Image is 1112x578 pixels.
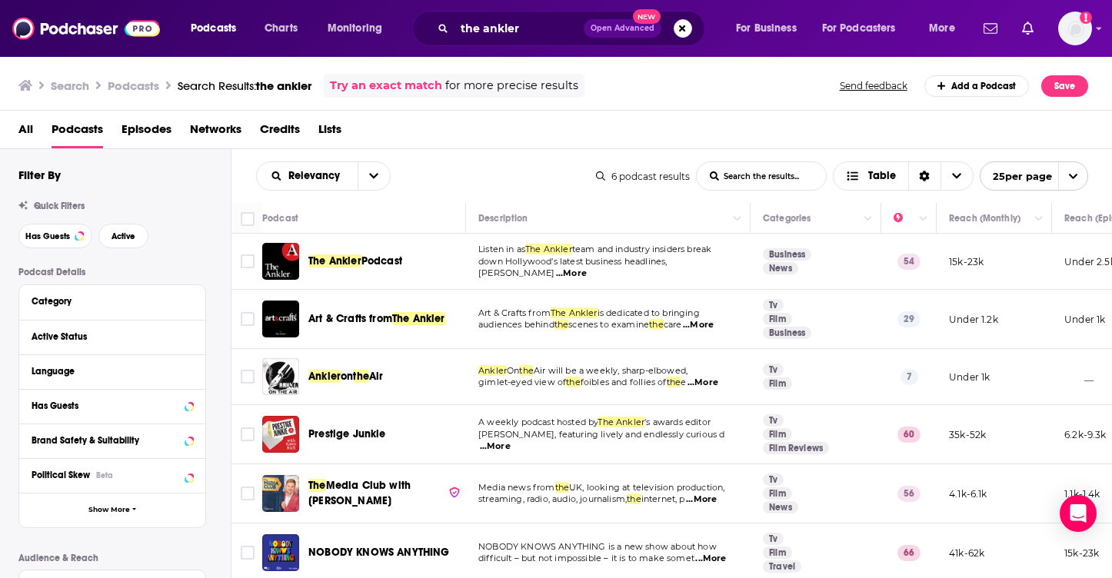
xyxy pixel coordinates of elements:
[736,18,797,39] span: For Business
[507,365,519,376] span: On
[318,117,341,148] a: Lists
[12,14,160,43] a: Podchaser - Follow, Share and Rate Podcasts
[32,435,180,446] div: Brand Safety & Suitability
[763,501,798,513] a: News
[18,553,206,563] p: Audience & Reach
[763,364,784,376] a: Tv
[308,479,411,507] span: Media Club with [PERSON_NAME]
[949,370,990,384] p: Under 1k
[664,319,682,330] span: care
[763,560,801,573] a: Travel
[556,267,587,280] span: ...More
[1058,12,1092,45] img: User Profile
[1064,546,1099,560] p: 15k-23k
[478,256,667,279] span: down Hollywood’s latest business headlines, [PERSON_NAME]
[725,16,816,41] button: open menu
[262,534,299,571] a: NOBODY KNOWS ANYTHING
[51,78,89,93] h3: Search
[581,377,667,387] span: foibles and follies of
[591,25,654,32] span: Open Advanced
[897,427,921,442] p: 60
[627,493,641,504] span: the
[478,209,528,228] div: Description
[686,493,717,506] span: ...More
[308,427,386,442] a: Prestige Junkie
[353,370,369,383] span: the
[763,414,784,427] a: Tv
[868,171,896,181] span: Table
[262,358,299,395] img: Ankler on the Air
[32,361,193,380] button: Language
[308,545,450,560] a: NOBODY KNOWS ANYTHING
[262,475,299,512] a: The Media Club with Matt Deegan
[1030,210,1048,228] button: Column Actions
[949,487,987,500] p: 4.1k-6.1k
[262,416,299,453] img: Prestige Junkie
[924,75,1030,97] a: Add a Podcast
[392,312,445,325] span: The Ankler
[1060,495,1097,532] div: Open Intercom Messenger
[448,486,461,499] img: verified Badge
[328,18,382,39] span: Monitoring
[308,311,445,327] a: Art & Crafts fromThe Ankler
[901,369,918,384] p: 7
[478,377,566,387] span: gimlet-eyed view of
[598,307,700,318] span: is dedicated to bringing
[361,254,402,267] span: Podcast
[569,482,724,493] span: UK, looking at television production,
[683,319,714,331] span: ...More
[681,377,686,387] span: e
[32,465,193,484] button: Political SkewBeta
[241,370,255,384] span: Toggle select row
[949,428,986,441] p: 35k-52k
[34,201,85,211] span: Quick Filters
[949,546,984,560] p: 41k-62k
[32,430,193,450] a: Brand Safety & Suitability
[32,396,193,415] button: Has Guests
[695,553,726,565] span: ...More
[445,77,578,95] span: for more precise results
[833,161,974,191] button: Choose View
[18,168,61,182] h2: Filter By
[478,244,525,254] span: Listen in as
[763,262,798,274] a: News
[667,377,681,387] span: the
[308,546,450,559] span: NOBODY KNOWS ANYTHING
[18,117,33,148] span: All
[688,377,718,389] span: ...More
[96,470,113,480] div: Beta
[568,319,649,330] span: scenes to examine
[478,541,717,552] span: NOBODY KNOWS ANYTHING is a new show about how
[534,365,688,376] span: Air will be a weekly, sharp-elbowed,
[308,479,326,492] span: The
[763,473,784,486] a: Tv
[265,18,298,39] span: Charts
[728,210,747,228] button: Column Actions
[52,117,103,148] a: Podcasts
[478,553,694,563] span: difficult – but not impossible – it is to make somet
[949,209,1020,228] div: Reach (Monthly)
[241,487,255,500] span: Toggle select row
[949,255,984,268] p: 15k-23k
[308,478,461,509] a: TheMedia Club with [PERSON_NAME]
[478,429,724,440] span: [PERSON_NAME], featuring lively and endlessly curious d
[572,244,711,254] span: team and industry insiders break
[763,313,792,325] a: Film
[566,377,581,387] span: the
[308,254,361,267] span: The Ankler
[478,482,555,493] span: Media news from
[649,319,664,330] span: the
[525,244,572,254] span: The Ankler
[358,162,390,190] button: open menu
[308,369,383,384] a: AnklerontheAir
[644,417,711,427] span: 's awards editor
[32,400,180,411] div: Has Guests
[122,117,171,148] a: Episodes
[262,243,299,280] a: The Ankler Podcast
[1080,12,1092,24] svg: Add a profile image
[897,254,921,269] p: 54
